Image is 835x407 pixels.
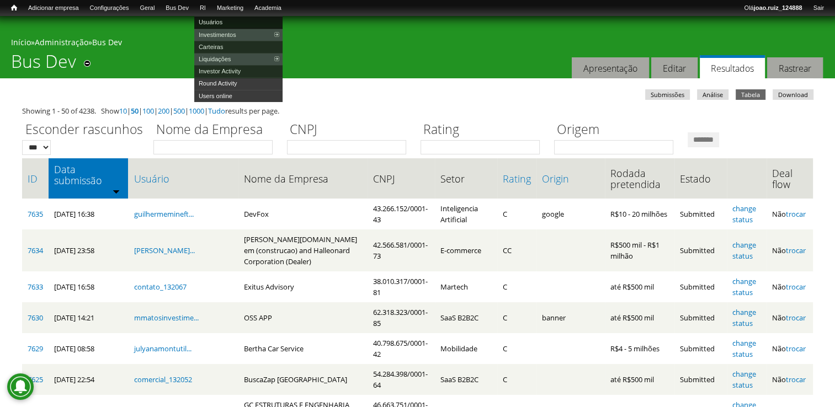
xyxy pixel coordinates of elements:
td: R$500 mil - R$1 milhão [605,229,674,271]
a: trocar [786,209,806,219]
a: trocar [786,344,806,354]
td: [DATE] 23:58 [49,229,128,271]
td: DevFox [238,199,368,229]
td: Martech [435,271,497,302]
a: trocar [786,374,806,384]
td: Não [767,364,813,395]
h1: Bus Dev [11,51,76,78]
td: [DATE] 16:58 [49,271,128,302]
td: Não [767,229,813,271]
td: Submitted [674,333,727,364]
a: 10 [119,106,127,116]
a: change status [732,307,756,328]
a: change status [732,203,756,224]
a: trocar [786,313,806,323]
a: Rastrear [767,57,823,79]
a: Olájoao.ruiz_124888 [738,3,807,14]
td: C [497,333,536,364]
th: Estado [674,158,727,199]
a: RI [194,3,211,14]
td: banner [536,302,605,333]
td: até R$500 mil [605,364,674,395]
td: [PERSON_NAME][DOMAIN_NAME] em (construcao) and Halleonard Corporation (Dealer) [238,229,368,271]
td: SaaS B2B2C [435,364,497,395]
th: Nome da Empresa [238,158,368,199]
td: 42.566.581/0001-73 [368,229,435,271]
td: E-commerce [435,229,497,271]
label: Nome da Empresa [153,120,280,140]
td: Não [767,333,813,364]
a: Usuário [134,173,233,184]
td: [DATE] 08:58 [49,333,128,364]
td: Submitted [674,229,727,271]
td: [DATE] 14:21 [49,302,128,333]
a: trocar [786,245,806,255]
a: Administração [35,37,88,47]
a: 500 [173,106,185,116]
a: Tabela [736,89,765,100]
a: Download [773,89,813,100]
strong: joao.ruiz_124888 [754,4,802,11]
td: R$4 - 5 milhões [605,333,674,364]
td: Submitted [674,271,727,302]
a: 7629 [28,344,43,354]
a: Início [11,37,31,47]
td: R$10 - 20 milhões [605,199,674,229]
a: Bus Dev [160,3,194,14]
td: C [497,302,536,333]
a: contato_132067 [134,282,186,292]
a: Rating [503,173,531,184]
td: [DATE] 16:38 [49,199,128,229]
th: Deal flow [767,158,813,199]
td: Bertha Car Service [238,333,368,364]
a: Bus Dev [92,37,122,47]
a: change status [732,369,756,390]
a: Adicionar empresa [23,3,84,14]
a: trocar [786,282,806,292]
a: [PERSON_NAME]... [134,245,194,255]
a: Análise [697,89,728,100]
td: [DATE] 22:54 [49,364,128,395]
a: 7635 [28,209,43,219]
a: change status [732,240,756,261]
th: CNPJ [368,158,435,199]
label: CNPJ [287,120,413,140]
a: Data submissão [54,164,123,186]
a: Apresentação [572,57,649,79]
td: C [497,199,536,229]
td: Não [767,271,813,302]
td: Não [767,302,813,333]
img: ordem crescente [113,188,120,195]
a: 7630 [28,313,43,323]
a: Editar [651,57,698,79]
a: Resultados [700,55,765,79]
a: 1000 [189,106,204,116]
div: » » [11,37,824,51]
a: Origin [542,173,599,184]
th: Rodada pretendida [605,158,674,199]
td: até R$500 mil [605,302,674,333]
a: 50 [131,106,139,116]
td: 38.010.317/0001-81 [368,271,435,302]
td: 43.266.152/0001-43 [368,199,435,229]
td: Mobilidade [435,333,497,364]
td: 40.798.675/0001-42 [368,333,435,364]
a: 100 [142,106,154,116]
td: Exitus Advisory [238,271,368,302]
td: Submitted [674,364,727,395]
label: Origem [554,120,680,140]
th: Setor [435,158,497,199]
td: BuscaZap [GEOGRAPHIC_DATA] [238,364,368,395]
td: 54.284.398/0001-64 [368,364,435,395]
td: Submitted [674,302,727,333]
td: C [497,364,536,395]
div: Showing 1 - 50 of 4238. Show | | | | | | results per page. [22,105,813,116]
td: Não [767,199,813,229]
a: guilhermemineft... [134,209,193,219]
td: até R$500 mil [605,271,674,302]
a: Sair [807,3,829,14]
a: 200 [158,106,169,116]
a: Academia [249,3,287,14]
a: Configurações [84,3,135,14]
a: ID [28,173,43,184]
